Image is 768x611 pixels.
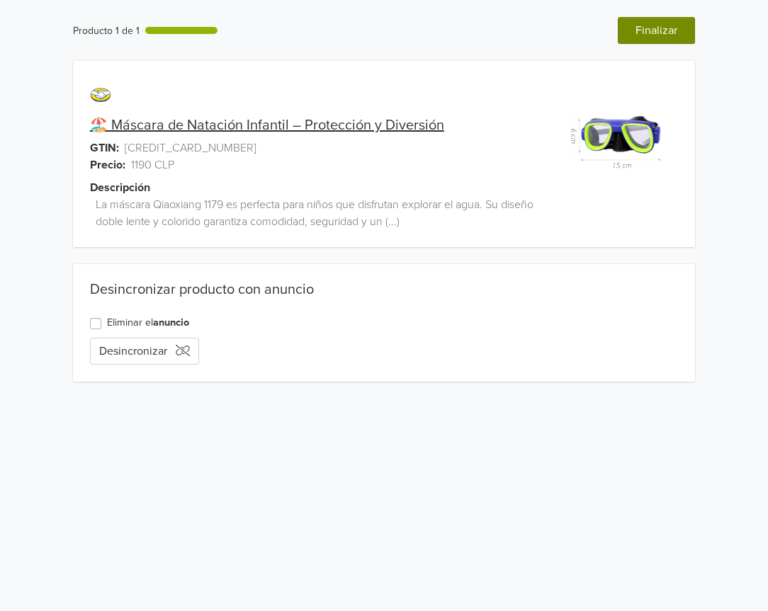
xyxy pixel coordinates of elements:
div: Producto 1 de 1 [73,23,140,38]
button: Desincronizar [90,338,199,365]
span: GTIN: [90,139,119,156]
span: Precio: [90,156,125,173]
span: 1190 CLP [131,156,174,173]
a: anuncio [153,316,189,329]
button: Finalizar [618,17,695,44]
label: Eliminar el [107,315,189,331]
span: Descripción [90,179,150,196]
div: Desincronizar producto con anuncio [90,281,678,298]
span: La máscara Qiaoxiang 1179 es perfecta para niños que disfrutan explorar el agua. Su diseño doble ... [96,196,557,230]
a: 🏖️ Máscara de Natación Infantil – Protección y Diversión [90,117,444,134]
span: [CREDIT_CARD_NUMBER] [125,139,256,156]
img: product_image [564,89,671,196]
